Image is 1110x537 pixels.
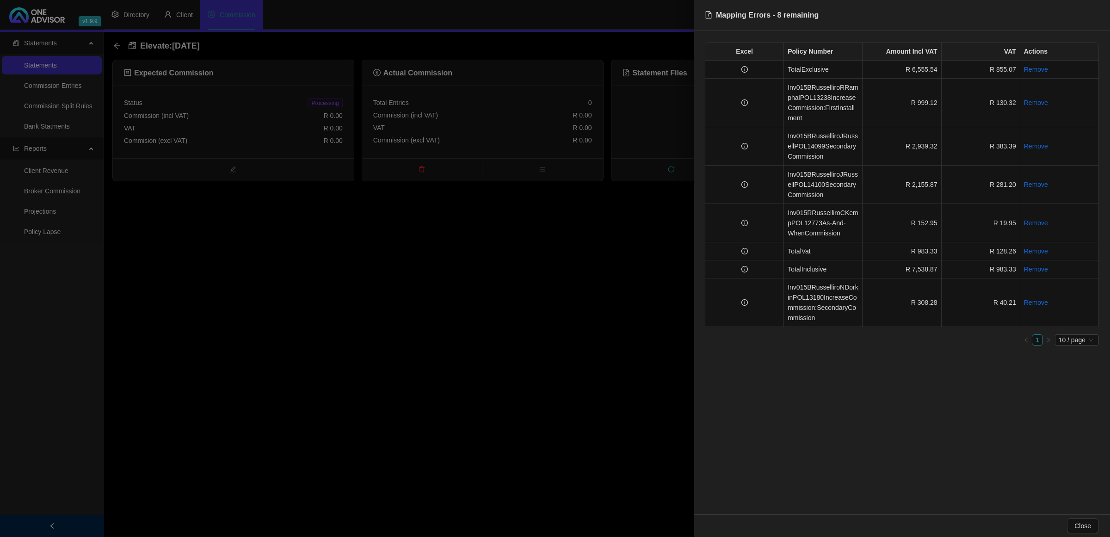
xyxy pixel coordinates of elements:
[863,43,941,61] th: Amount Incl VAT
[942,61,1020,79] td: R 855.07
[1032,335,1042,345] a: 1
[1021,334,1032,346] li: Previous Page
[1024,66,1048,73] a: Remove
[1024,265,1048,273] a: Remove
[1067,518,1098,533] button: Close
[1024,181,1048,188] a: Remove
[863,278,941,327] td: R 308.28
[784,204,863,242] td: Inv015RRusselliroCKempPOL12773As-And-WhenCommission
[863,242,941,260] td: R 983.33
[1020,43,1099,61] th: Actions
[863,260,941,278] td: R 7,538.87
[1032,334,1043,346] li: 1
[741,181,748,188] span: info-circle
[741,299,748,306] span: info-circle
[942,278,1020,327] td: R 40.21
[942,127,1020,166] td: R 383.39
[1043,334,1054,346] li: Next Page
[784,260,863,278] td: TotalInclusive
[942,242,1020,260] td: R 128.26
[942,204,1020,242] td: R 19.95
[741,266,748,272] span: info-circle
[1024,142,1048,150] a: Remove
[741,99,748,106] span: info-circle
[705,11,712,19] span: file-exclamation
[1046,337,1051,343] span: right
[1059,335,1095,345] span: 10 / page
[1024,219,1048,227] a: Remove
[784,278,863,327] td: Inv015BRusselliroNDorkinPOL13180IncreaseCommission:SecondaryCommission
[942,166,1020,204] td: R 281.20
[1055,334,1099,346] div: Page Size
[1024,299,1048,306] a: Remove
[863,79,941,127] td: R 999.12
[716,11,819,19] span: Mapping Errors - 8 remaining
[784,61,863,79] td: TotalExclusive
[741,66,748,73] span: info-circle
[741,143,748,149] span: info-circle
[1024,99,1048,106] a: Remove
[863,166,941,204] td: R 2,155.87
[942,260,1020,278] td: R 983.33
[784,79,863,127] td: Inv015BRusselliroRRamphalPOL13238IncreaseCommission:FirstInstallment
[863,204,941,242] td: R 152.95
[741,248,748,254] span: info-circle
[784,166,863,204] td: Inv015BRusselliroJRussellPOL14100SecondaryCommission
[784,242,863,260] td: TotalVat
[863,127,941,166] td: R 2,939.32
[863,61,941,79] td: R 6,555.54
[741,220,748,226] span: info-circle
[1024,247,1048,255] a: Remove
[942,79,1020,127] td: R 130.32
[1024,337,1029,343] span: left
[784,43,863,61] th: Policy Number
[942,43,1020,61] th: VAT
[1021,334,1032,346] button: left
[784,127,863,166] td: Inv015BRusselliroJRussellPOL14099SecondaryCommission
[705,43,784,61] th: Excel
[1074,521,1091,531] span: Close
[1043,334,1054,346] button: right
